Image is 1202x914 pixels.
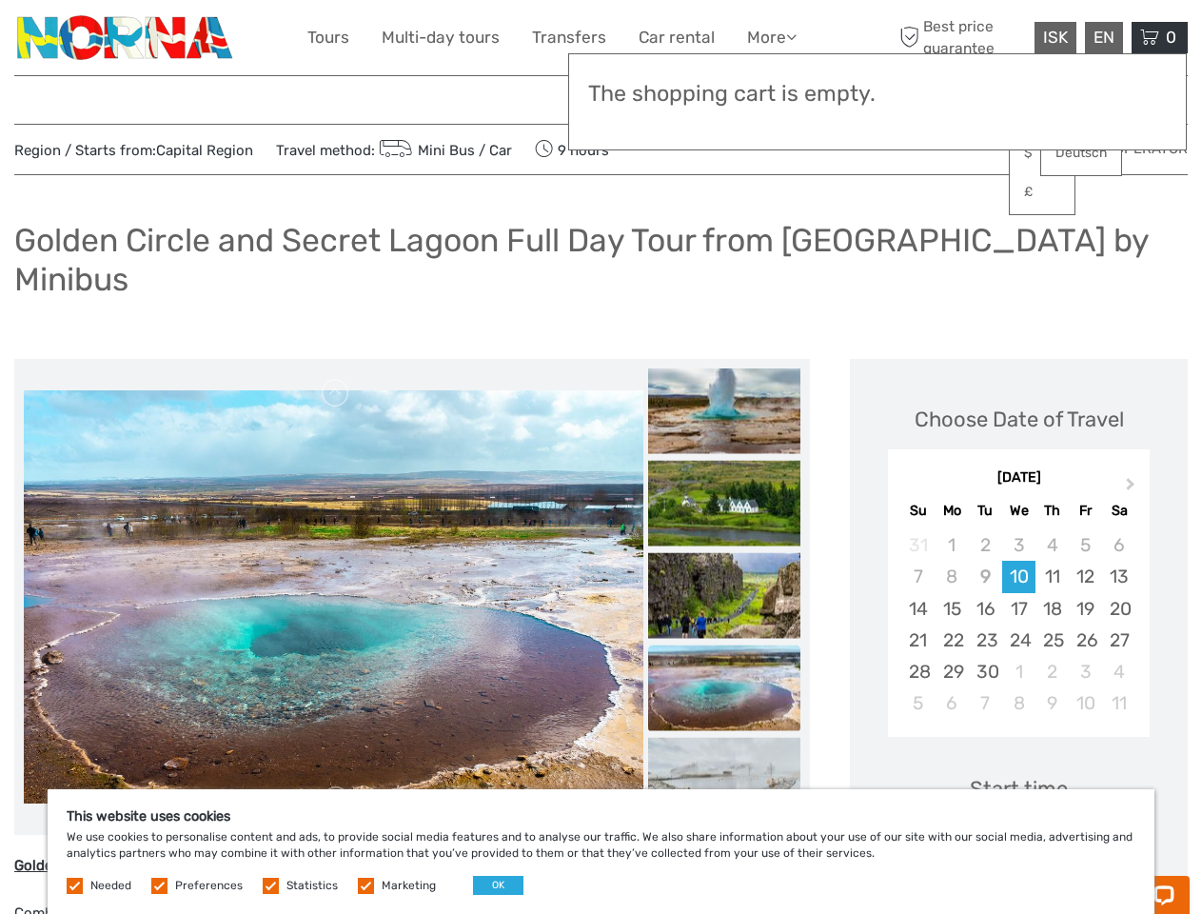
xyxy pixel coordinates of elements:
div: Choose Wednesday, September 10th, 2025 [1002,561,1035,592]
a: Tours [307,24,349,51]
div: Not available Saturday, September 6th, 2025 [1102,529,1135,561]
div: Not available Monday, September 8th, 2025 [936,561,969,592]
img: 32ce5353c19a49d9af36b7e5982a7e63_slider_thumbnail.jpeg [648,738,800,824]
a: Multi-day tours [382,24,500,51]
button: OK [473,876,523,895]
div: Th [1035,498,1069,524]
a: Mini Bus / Car [375,142,512,159]
div: Choose Sunday, September 21st, 2025 [901,625,935,656]
label: Statistics [286,878,338,894]
div: Choose Friday, September 12th, 2025 [1069,561,1102,592]
div: Choose Wednesday, October 1st, 2025 [1002,656,1035,687]
div: Choose Saturday, September 13th, 2025 [1102,561,1135,592]
div: Choose Monday, October 6th, 2025 [936,687,969,719]
a: Deutsch [1041,136,1121,170]
div: Choose Friday, September 26th, 2025 [1069,625,1102,656]
a: Capital Region [156,142,253,159]
div: Choose Monday, September 15th, 2025 [936,593,969,625]
img: 73d383f889034e2b8272f6c95c9bb144_main_slider.jpeg [24,390,643,804]
div: Choose Tuesday, September 16th, 2025 [969,593,1002,625]
div: We [1002,498,1035,524]
label: Needed [90,878,131,894]
div: Choose Friday, September 19th, 2025 [1069,593,1102,625]
img: 3202-b9b3bc54-fa5a-4c2d-a914-9444aec66679_logo_small.png [14,14,238,61]
div: Not available Tuesday, September 2nd, 2025 [969,529,1002,561]
div: Start time [970,774,1068,804]
div: Choose Wednesday, October 8th, 2025 [1002,687,1035,719]
div: Not available Friday, September 5th, 2025 [1069,529,1102,561]
img: 5c30f65eb33446f29c6a0ef8d8cfcf3a_slider_thumbnail.jpeg [648,461,800,546]
span: ISK [1043,28,1068,47]
div: Choose Thursday, October 2nd, 2025 [1035,656,1069,687]
div: Not available Wednesday, September 3rd, 2025 [1002,529,1035,561]
a: Transfers [532,24,606,51]
div: Choose Thursday, September 11th, 2025 [1035,561,1069,592]
div: We use cookies to personalise content and ads, to provide social media features and to analyse ou... [48,789,1154,914]
button: Open LiveChat chat widget [219,30,242,52]
div: Mo [936,498,969,524]
a: Car rental [639,24,715,51]
div: Not available Monday, September 1st, 2025 [936,529,969,561]
div: Choose Thursday, September 25th, 2025 [1035,625,1069,656]
div: Fr [1069,498,1102,524]
div: EN [1085,22,1123,53]
div: Choose Sunday, September 14th, 2025 [901,593,935,625]
span: 9 hours [535,136,609,163]
div: Choose Tuesday, October 7th, 2025 [969,687,1002,719]
h5: This website uses cookies [67,808,1135,825]
a: More [747,24,797,51]
div: Choose Saturday, September 20th, 2025 [1102,593,1135,625]
div: [DATE] [888,468,1150,488]
div: Choose Wednesday, September 17th, 2025 [1002,593,1035,625]
h1: Golden Circle and Secret Lagoon Full Day Tour from [GEOGRAPHIC_DATA] by Minibus [14,221,1188,298]
div: Not available Tuesday, September 9th, 2025 [969,561,1002,592]
div: Not available Thursday, September 4th, 2025 [1035,529,1069,561]
a: £ [1010,175,1074,209]
div: month 2025-09 [894,529,1143,719]
div: Choose Monday, September 22nd, 2025 [936,625,969,656]
label: Marketing [382,878,436,894]
div: Choose Friday, October 3rd, 2025 [1069,656,1102,687]
div: Choose Wednesday, September 24th, 2025 [1002,625,1035,656]
div: Not available Sunday, August 31st, 2025 [901,529,935,561]
div: Choose Sunday, October 5th, 2025 [901,687,935,719]
div: Choose Thursday, September 18th, 2025 [1035,593,1069,625]
div: Choose Saturday, October 4th, 2025 [1102,656,1135,687]
div: Su [901,498,935,524]
div: Choose Saturday, October 11th, 2025 [1102,687,1135,719]
img: 73d383f889034e2b8272f6c95c9bb144_slider_thumbnail.jpeg [648,646,800,731]
label: Preferences [175,878,243,894]
div: Choose Date of Travel [915,405,1124,434]
u: Golden circle + Secret Lagoon [14,857,213,874]
div: Choose Saturday, September 27th, 2025 [1102,625,1135,656]
span: Best price guarantee [895,16,1030,58]
span: Travel method: [276,136,512,163]
span: 0 [1163,28,1179,47]
div: Sa [1102,498,1135,524]
div: Tu [969,498,1002,524]
a: $ [1010,136,1074,170]
div: Choose Sunday, September 28th, 2025 [901,656,935,687]
h3: The shopping cart is empty. [588,81,1167,108]
img: ee2a23257ed24f2b832a166b6def2673_slider_thumbnail.jpeg [648,368,800,454]
button: Next Month [1117,473,1148,504]
span: Region / Starts from: [14,141,253,161]
div: Choose Thursday, October 9th, 2025 [1035,687,1069,719]
img: a7fd3d70b7ad4b8ba32a8b37fb877825_slider_thumbnail.jpeg [648,553,800,639]
div: Choose Monday, September 29th, 2025 [936,656,969,687]
div: Choose Friday, October 10th, 2025 [1069,687,1102,719]
div: Choose Tuesday, September 23rd, 2025 [969,625,1002,656]
div: Not available Sunday, September 7th, 2025 [901,561,935,592]
p: Chat now [27,33,215,49]
div: Choose Tuesday, September 30th, 2025 [969,656,1002,687]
